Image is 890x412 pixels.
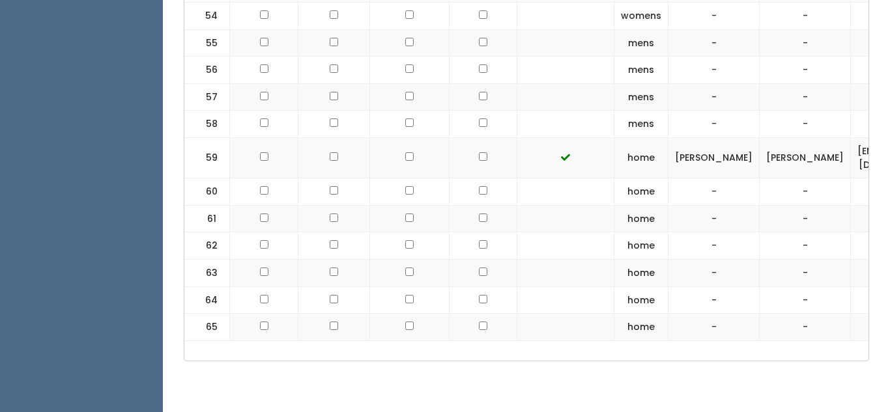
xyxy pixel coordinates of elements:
td: mens [614,83,668,111]
td: home [614,286,668,314]
td: 57 [184,83,230,111]
td: [PERSON_NAME] [760,138,851,178]
td: 65 [184,314,230,341]
td: mens [614,111,668,138]
td: 60 [184,178,230,206]
td: - [668,3,760,30]
td: [PERSON_NAME] [668,138,760,178]
td: - [760,83,851,111]
td: home [614,178,668,206]
td: home [614,232,668,260]
td: - [668,57,760,84]
td: home [614,259,668,286]
td: 58 [184,111,230,138]
td: - [760,3,851,30]
td: 63 [184,259,230,286]
td: 56 [184,57,230,84]
td: - [668,83,760,111]
td: - [668,286,760,314]
td: 61 [184,205,230,232]
td: home [614,314,668,341]
td: 54 [184,3,230,30]
td: 64 [184,286,230,314]
td: - [760,232,851,260]
td: - [760,29,851,57]
td: mens [614,57,668,84]
td: - [668,259,760,286]
td: mens [614,29,668,57]
td: - [668,178,760,206]
td: 55 [184,29,230,57]
td: - [760,314,851,341]
td: womens [614,3,668,30]
td: - [668,205,760,232]
td: - [760,286,851,314]
td: 62 [184,232,230,260]
td: - [760,205,851,232]
td: - [760,111,851,138]
td: home [614,138,668,178]
td: - [760,57,851,84]
td: - [668,314,760,341]
td: - [760,178,851,206]
td: - [668,232,760,260]
td: home [614,205,668,232]
td: - [760,259,851,286]
td: - [668,111,760,138]
td: 59 [184,138,230,178]
td: - [668,29,760,57]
